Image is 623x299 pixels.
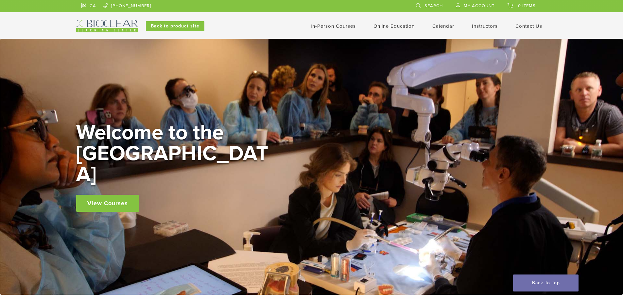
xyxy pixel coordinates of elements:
[464,3,494,8] span: My Account
[146,21,204,31] a: Back to product site
[515,23,542,29] a: Contact Us
[518,3,536,8] span: 0 items
[472,23,498,29] a: Instructors
[76,20,138,32] img: Bioclear
[432,23,454,29] a: Calendar
[513,274,579,291] a: Back To Top
[424,3,443,8] span: Search
[76,195,139,212] a: View Courses
[76,122,272,185] h2: Welcome to the [GEOGRAPHIC_DATA]
[373,23,415,29] a: Online Education
[311,23,356,29] a: In-Person Courses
